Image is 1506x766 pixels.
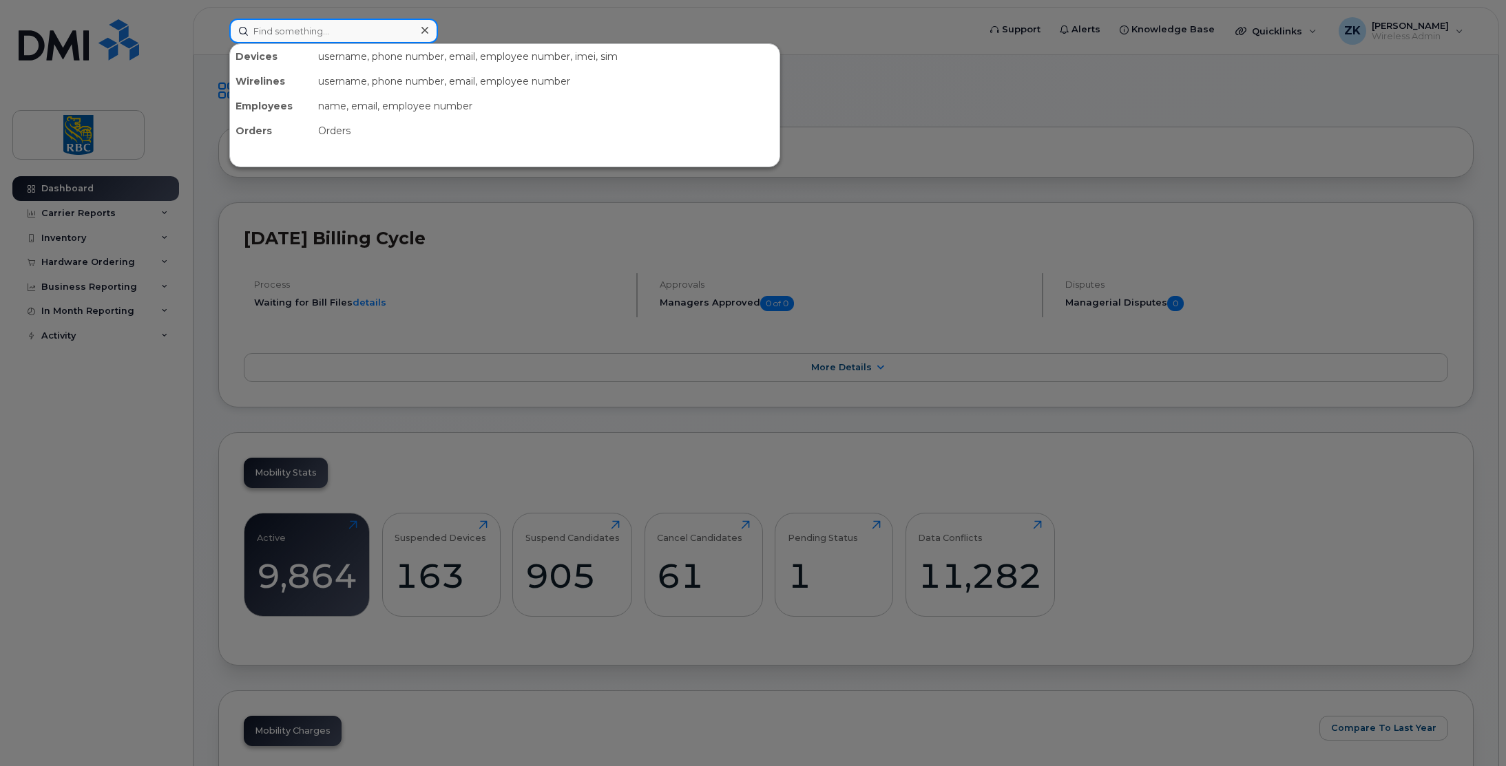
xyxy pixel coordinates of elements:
[230,118,313,143] div: Orders
[313,44,780,69] div: username, phone number, email, employee number, imei, sim
[230,94,313,118] div: Employees
[230,44,313,69] div: Devices
[313,118,780,143] div: Orders
[230,69,313,94] div: Wirelines
[313,69,780,94] div: username, phone number, email, employee number
[313,94,780,118] div: name, email, employee number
